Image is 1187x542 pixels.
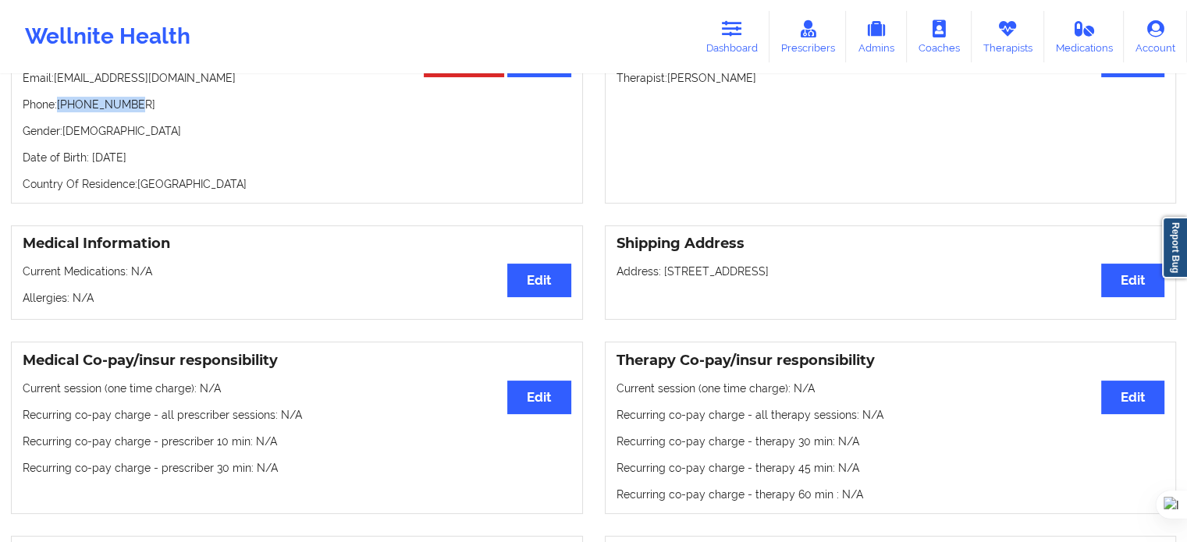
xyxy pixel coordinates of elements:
[846,11,907,62] a: Admins
[23,97,571,112] p: Phone: [PHONE_NUMBER]
[769,11,847,62] a: Prescribers
[617,407,1165,423] p: Recurring co-pay charge - all therapy sessions : N/A
[23,290,571,306] p: Allergies: N/A
[23,70,571,86] p: Email: [EMAIL_ADDRESS][DOMAIN_NAME]
[23,264,571,279] p: Current Medications: N/A
[23,434,571,449] p: Recurring co-pay charge - prescriber 10 min : N/A
[23,123,571,139] p: Gender: [DEMOGRAPHIC_DATA]
[1101,264,1164,297] button: Edit
[1162,217,1187,278] a: Report Bug
[1044,11,1125,62] a: Medications
[23,176,571,192] p: Country Of Residence: [GEOGRAPHIC_DATA]
[507,264,570,297] button: Edit
[617,460,1165,476] p: Recurring co-pay charge - therapy 45 min : N/A
[23,150,571,165] p: Date of Birth: [DATE]
[695,11,769,62] a: Dashboard
[23,352,571,370] h3: Medical Co-pay/insur responsibility
[972,11,1044,62] a: Therapists
[617,381,1165,396] p: Current session (one time charge): N/A
[23,235,571,253] h3: Medical Information
[617,487,1165,502] p: Recurring co-pay charge - therapy 60 min : N/A
[1124,11,1187,62] a: Account
[23,407,571,423] p: Recurring co-pay charge - all prescriber sessions : N/A
[507,381,570,414] button: Edit
[617,235,1165,253] h3: Shipping Address
[617,434,1165,449] p: Recurring co-pay charge - therapy 30 min : N/A
[23,460,571,476] p: Recurring co-pay charge - prescriber 30 min : N/A
[617,70,1165,86] p: Therapist: [PERSON_NAME]
[617,352,1165,370] h3: Therapy Co-pay/insur responsibility
[1101,381,1164,414] button: Edit
[907,11,972,62] a: Coaches
[23,381,571,396] p: Current session (one time charge): N/A
[617,264,1165,279] p: Address: [STREET_ADDRESS]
